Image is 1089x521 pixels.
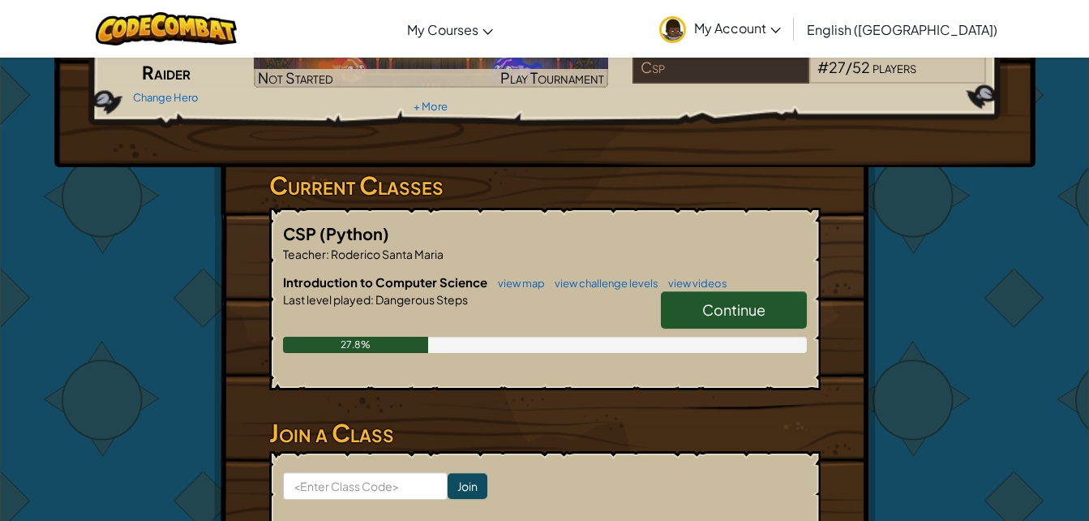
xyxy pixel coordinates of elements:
[817,58,829,76] span: #
[258,68,333,87] span: Not Started
[632,53,809,84] div: Csp
[142,61,191,84] span: Raider
[283,247,326,261] span: Teacher
[283,337,429,353] div: 27.8%
[651,3,789,54] a: My Account
[547,277,658,290] a: view challenge levels
[96,12,238,45] img: CodeCombat logo
[283,223,319,243] span: CSP
[448,473,487,499] input: Join
[326,247,329,261] span: :
[329,247,444,261] span: Roderico Santa Maria
[399,7,501,51] a: My Courses
[500,68,604,87] span: Play Tournament
[133,91,199,104] a: Change Hero
[407,21,478,38] span: My Courses
[283,274,490,290] span: Introduction to Computer Science
[283,472,448,500] input: <Enter Class Code>
[269,415,821,451] h3: Join a Class
[283,292,371,307] span: Last level played
[846,58,852,76] span: /
[632,68,987,87] a: Csp#27/52players
[702,300,765,319] span: Continue
[269,167,821,204] h3: Current Classes
[872,58,916,76] span: players
[319,223,389,243] span: (Python)
[829,58,846,76] span: 27
[852,58,870,76] span: 52
[371,292,374,307] span: :
[490,277,545,290] a: view map
[799,7,1005,51] a: English ([GEOGRAPHIC_DATA])
[659,16,686,43] img: avatar
[694,19,781,37] span: My Account
[414,100,448,113] a: + More
[374,292,468,307] span: Dangerous Steps
[660,277,727,290] a: view videos
[807,21,997,38] span: English ([GEOGRAPHIC_DATA])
